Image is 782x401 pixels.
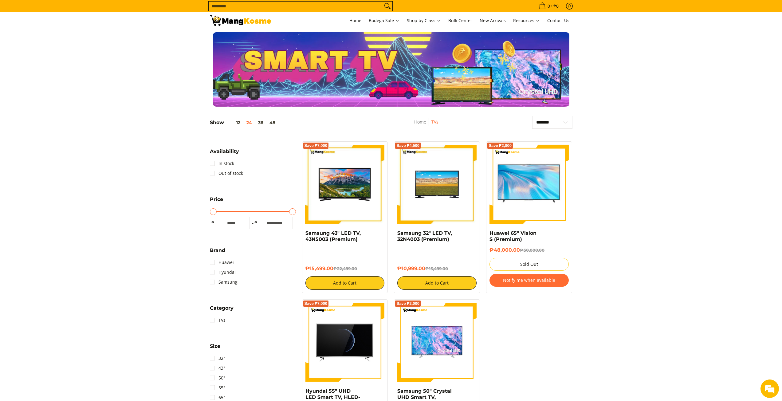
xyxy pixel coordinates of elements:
span: Save ₱2,000 [396,302,419,305]
span: ₱0 [552,4,560,8]
span: Availability [210,149,239,154]
a: Home [414,119,426,125]
a: 32" [210,353,225,363]
button: Add to Cart [397,276,477,290]
img: TVs - Premium Television Brands l Mang Kosme [210,15,271,26]
a: Shop by Class [404,12,444,29]
span: Bodega Sale [369,17,399,25]
img: Samsung 50" Crystal UHD Smart TV, UA50CU7000GXXP (Premium) [397,303,477,382]
a: In stock [210,159,234,168]
del: ₱50,000.00 [520,248,544,253]
span: ₱ [253,220,259,226]
span: Save ₱2,000 [489,144,512,147]
button: Add to Cart [305,276,385,290]
button: 36 [255,120,266,125]
a: 55" [210,383,225,393]
span: Save ₱7,000 [305,144,328,147]
a: 50" [210,373,225,383]
a: Contact Us [544,12,572,29]
summary: Open [210,306,234,315]
img: huawei-s-65-inch-4k-lcd-display-tv-full-view-mang-kosme [489,148,569,220]
a: New Arrivals [477,12,509,29]
span: ₱ [210,220,216,226]
button: Search [383,2,392,11]
span: Bulk Center [448,18,472,23]
span: Price [210,197,223,202]
summary: Open [210,149,239,159]
summary: Open [210,248,225,258]
span: 0 [547,4,551,8]
h6: ₱48,000.00 [489,247,569,253]
a: TVs [431,119,438,125]
a: Huawei [210,258,234,267]
a: Samsung 32" LED TV, 32N4003 (Premium) [397,230,452,242]
span: Home [349,18,361,23]
a: Huawei 65" Vision S (Premium) [489,230,536,242]
a: Home [346,12,364,29]
span: Contact Us [547,18,569,23]
span: Save ₱4,500 [396,144,419,147]
h6: ₱15,499.00 [305,265,385,272]
span: Save ₱7,000 [305,302,328,305]
img: samsung-32-inch-led-tv-full-view-mang-kosme [397,145,477,224]
button: 48 [266,120,278,125]
a: TVs [210,315,226,325]
button: Sold Out [489,258,569,271]
img: hyundai-ultra-hd-smart-tv-65-inch-full-view-mang-kosme [305,303,385,382]
button: 24 [243,120,255,125]
img: samsung-43-inch-led-tv-full-view- mang-kosme [305,145,385,224]
nav: Main Menu [277,12,572,29]
summary: Open [210,344,220,353]
a: Resources [510,12,543,29]
span: Resources [513,17,540,25]
a: 43" [210,363,225,373]
span: New Arrivals [480,18,506,23]
summary: Open [210,197,223,206]
a: Bulk Center [445,12,475,29]
a: Out of stock [210,168,243,178]
span: Category [210,306,234,311]
a: Samsung 43" LED TV, 43N5003 (Premium) [305,230,361,242]
del: ₱15,499.00 [425,266,448,271]
h5: Show [210,120,278,126]
span: Brand [210,248,225,253]
a: Hyundai [210,267,236,277]
a: Samsung [210,277,238,287]
del: ₱22,499.00 [333,266,357,271]
button: 12 [224,120,243,125]
span: Shop by Class [407,17,441,25]
nav: Breadcrumbs [381,118,472,132]
span: Size [210,344,220,349]
a: Bodega Sale [366,12,403,29]
button: Notify me when available [489,274,569,287]
h6: ₱10,999.00 [397,265,477,272]
span: • [537,3,560,10]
